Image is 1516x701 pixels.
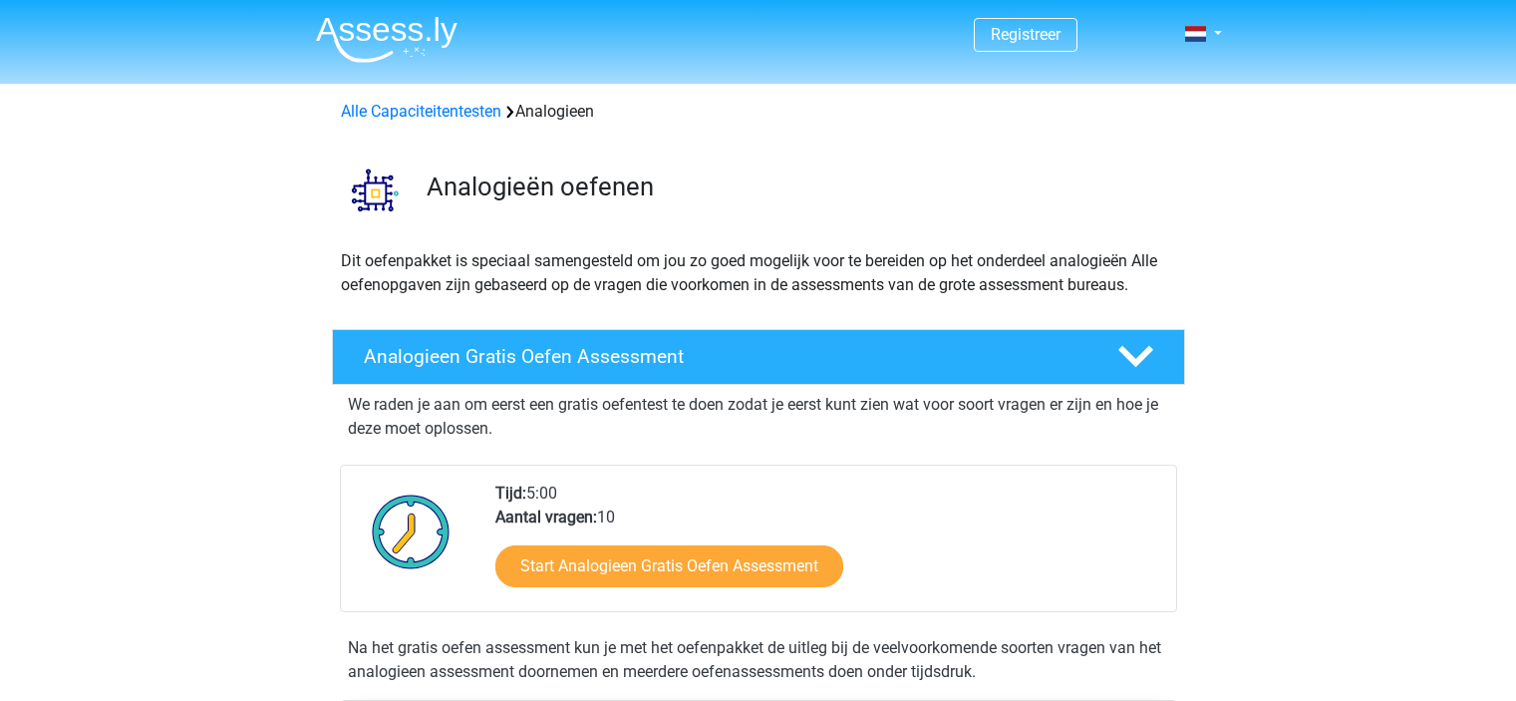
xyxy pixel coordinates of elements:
p: We raden je aan om eerst een gratis oefentest te doen zodat je eerst kunt zien wat voor soort vra... [348,393,1169,441]
a: Analogieen Gratis Oefen Assessment [324,329,1193,385]
div: Na het gratis oefen assessment kun je met het oefenpakket de uitleg bij de veelvoorkomende soorte... [340,636,1177,684]
p: Dit oefenpakket is speciaal samengesteld om jou zo goed mogelijk voor te bereiden op het onderdee... [341,249,1176,297]
a: Start Analogieen Gratis Oefen Assessment [495,545,843,587]
b: Aantal vragen: [495,508,597,526]
img: Assessly [316,16,457,63]
img: Klok [361,482,461,581]
div: 5:00 10 [480,482,1175,611]
div: Analogieen [333,100,1184,124]
h4: Analogieen Gratis Oefen Assessment [364,345,1085,368]
a: Registreer [991,25,1061,44]
b: Tijd: [495,484,526,503]
a: Alle Capaciteitentesten [341,102,501,121]
img: analogieen [333,148,418,232]
h3: Analogieën oefenen [427,172,1169,202]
